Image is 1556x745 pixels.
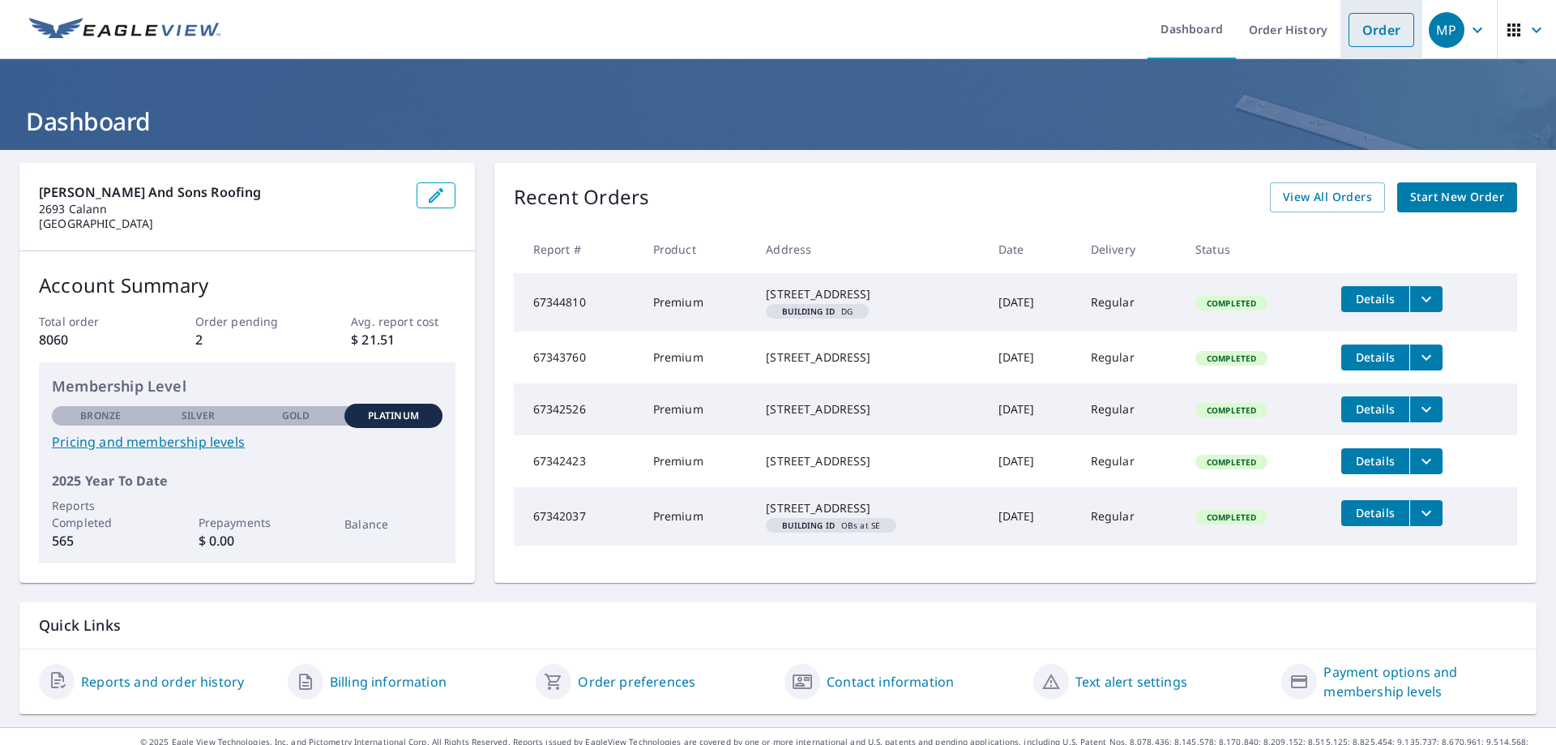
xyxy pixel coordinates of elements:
td: Regular [1078,332,1182,383]
td: [DATE] [985,383,1078,435]
button: detailsBtn-67342526 [1341,396,1409,422]
a: Order [1349,13,1414,47]
td: 67342526 [514,383,640,435]
button: filesDropdownBtn-67344810 [1409,286,1443,312]
button: filesDropdownBtn-67342423 [1409,448,1443,474]
th: Report # [514,225,640,273]
td: Premium [640,383,754,435]
td: 67343760 [514,332,640,383]
td: [DATE] [985,487,1078,546]
td: Regular [1078,435,1182,487]
td: Premium [640,487,754,546]
p: Recent Orders [514,182,650,212]
span: Details [1351,349,1400,365]
span: Start New Order [1410,187,1504,208]
td: [DATE] [985,435,1078,487]
a: View All Orders [1270,182,1385,212]
div: [STREET_ADDRESS] [766,286,972,302]
button: filesDropdownBtn-67342037 [1409,500,1443,526]
button: detailsBtn-67342423 [1341,448,1409,474]
a: Reports and order history [81,672,244,691]
a: Pricing and membership levels [52,432,442,452]
button: filesDropdownBtn-67342526 [1409,396,1443,422]
p: Account Summary [39,271,455,300]
th: Product [640,225,754,273]
p: Gold [282,409,310,423]
button: detailsBtn-67342037 [1341,500,1409,526]
div: [STREET_ADDRESS] [766,401,972,417]
p: [PERSON_NAME] and Sons Roofing [39,182,404,202]
p: 2025 Year To Date [52,471,442,490]
td: [DATE] [985,332,1078,383]
span: Details [1351,401,1400,417]
span: Completed [1197,405,1266,416]
div: MP [1429,12,1464,48]
th: Address [753,225,985,273]
p: Silver [182,409,216,423]
p: Avg. report cost [351,313,455,330]
div: [STREET_ADDRESS] [766,349,972,366]
th: Status [1182,225,1328,273]
a: Start New Order [1397,182,1517,212]
a: Text alert settings [1075,672,1187,691]
button: filesDropdownBtn-67343760 [1409,345,1443,370]
p: Total order [39,313,143,330]
button: detailsBtn-67344810 [1341,286,1409,312]
div: [STREET_ADDRESS] [766,453,972,469]
td: Premium [640,435,754,487]
em: Building ID [782,307,835,315]
td: Regular [1078,273,1182,332]
span: OBs at SE [772,521,890,529]
a: Contact information [827,672,954,691]
p: Quick Links [39,615,1517,636]
a: Order preferences [578,672,695,691]
td: Regular [1078,383,1182,435]
span: DG [772,307,862,315]
p: 2 [195,330,299,349]
span: Completed [1197,456,1266,468]
td: Premium [640,332,754,383]
td: 67344810 [514,273,640,332]
button: detailsBtn-67343760 [1341,345,1409,370]
span: Details [1351,505,1400,520]
p: 565 [52,531,149,550]
p: 8060 [39,330,143,349]
a: Payment options and membership levels [1323,662,1517,701]
span: Completed [1197,512,1266,523]
a: Billing information [330,672,447,691]
em: Building ID [782,521,835,529]
p: Bronze [80,409,121,423]
span: View All Orders [1283,187,1372,208]
p: Platinum [368,409,419,423]
span: Completed [1197,353,1266,364]
p: [GEOGRAPHIC_DATA] [39,216,404,231]
p: $ 0.00 [199,531,296,550]
p: Reports Completed [52,497,149,531]
span: Details [1351,453,1400,469]
p: Prepayments [199,514,296,531]
th: Delivery [1078,225,1182,273]
th: Date [985,225,1078,273]
td: Regular [1078,487,1182,546]
td: [DATE] [985,273,1078,332]
p: $ 21.51 [351,330,455,349]
div: [STREET_ADDRESS] [766,500,972,516]
p: Membership Level [52,375,442,397]
span: Completed [1197,298,1266,309]
span: Details [1351,291,1400,306]
p: Order pending [195,313,299,330]
h1: Dashboard [19,105,1537,138]
img: EV Logo [29,18,220,42]
p: 2693 Calann [39,202,404,216]
td: 67342037 [514,487,640,546]
p: Balance [344,516,442,533]
td: 67342423 [514,435,640,487]
td: Premium [640,273,754,332]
